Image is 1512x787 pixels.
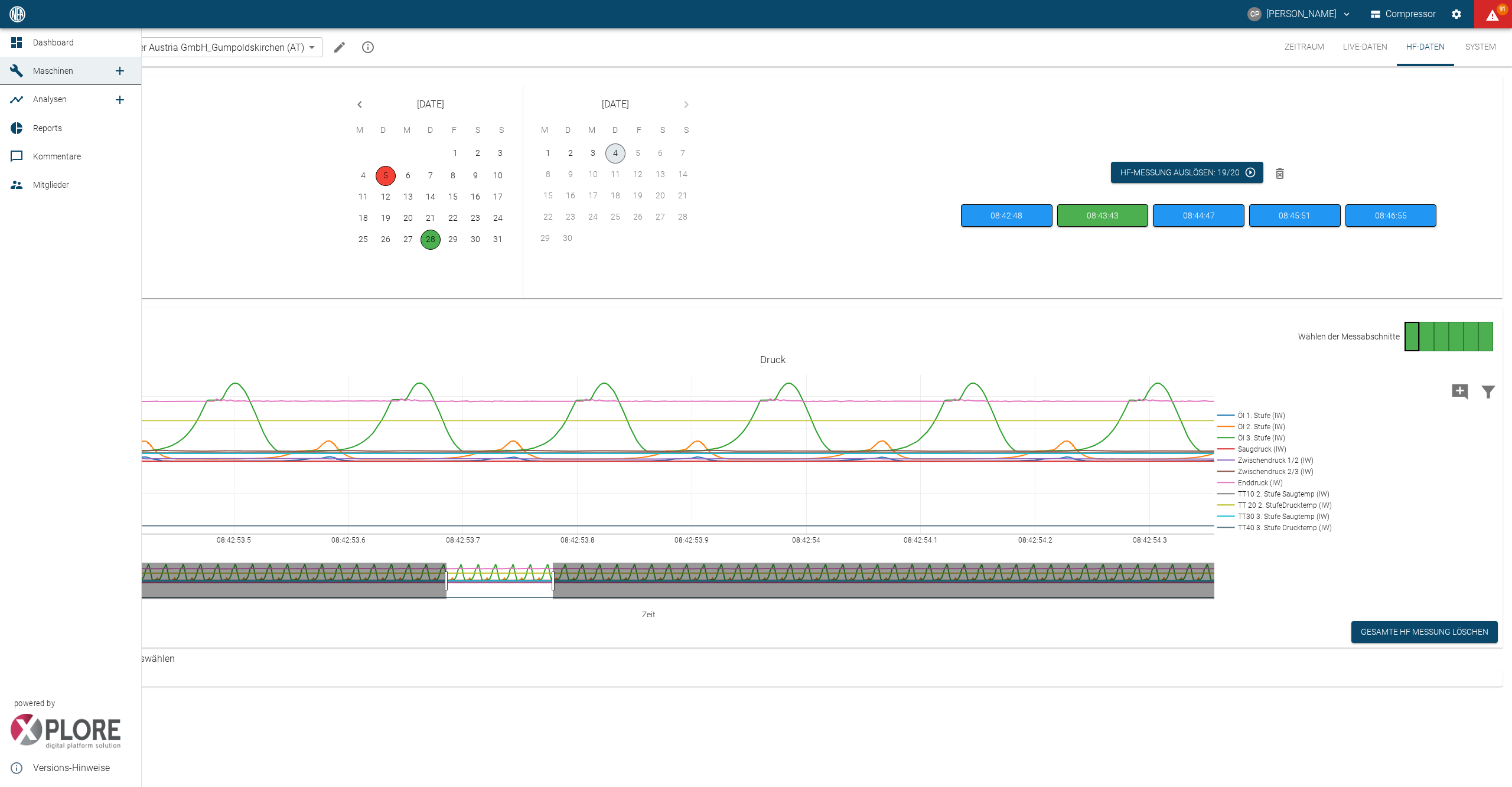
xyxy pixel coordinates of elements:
[490,143,510,164] button: 3
[628,119,650,142] span: Freitag
[8,6,27,22] img: logo
[398,208,418,228] button: 20
[33,38,74,47] span: Dashboard
[356,35,380,59] button: mission info
[421,230,441,250] button: 28
[1247,7,1262,21] div: CP
[558,119,579,142] span: Dienstag
[353,166,373,186] button: 4
[353,187,373,207] button: 11
[1153,204,1244,227] button: hfManual
[1275,28,1334,66] button: Zeitraum
[1397,28,1454,66] button: HF-Daten
[398,230,418,250] button: 27
[1334,28,1397,66] button: Live-Daten
[467,119,488,142] span: Samstag
[445,143,465,164] button: 1
[1434,322,1449,351] div: Gehe zu Seite 3
[1368,4,1439,25] button: Compressor
[33,123,62,133] span: Reports
[468,143,488,164] button: 2
[376,230,396,250] button: 26
[1298,331,1400,342] p: Wählen der Messabschnitte
[1497,4,1508,15] span: 91
[465,187,485,207] button: 16
[420,119,441,142] span: Donnerstag
[652,119,673,142] span: Samstag
[421,208,441,228] button: 21
[9,714,121,749] img: Xplore Logo
[534,119,555,142] span: Montag
[1345,204,1437,227] button: hfManual
[33,180,69,190] span: Mitglieder
[396,119,418,142] span: Mittwoch
[63,41,304,54] span: 04.2115_V8_Messer Austria GmbH_Gumpoldskirchen (AT)
[353,208,373,228] button: 18
[33,152,81,161] span: Kommentare
[605,119,626,142] span: Donnerstag
[581,119,602,142] span: Mittwoch
[44,40,304,54] a: 04.2115_V8_Messer Austria GmbH_Gumpoldskirchen (AT)
[1057,204,1149,227] button: hfManual
[376,187,396,207] button: 12
[1419,322,1434,351] div: Gehe zu Seite 2
[561,143,581,164] button: 2
[1268,162,1292,185] button: Messungen löschen
[33,761,132,775] span: Versions-Hinweise
[443,166,463,186] button: 8
[353,230,373,250] button: 25
[348,93,372,116] button: Previous month
[605,143,625,164] button: 4
[444,119,465,142] span: Freitag
[1405,322,1493,351] nav: Navigation via Seitennummerierung
[583,143,603,164] button: 3
[491,119,512,142] span: Sonntag
[961,204,1052,227] button: hfManual
[14,698,55,709] span: powered by
[33,66,73,76] span: Maschinen
[676,119,697,142] span: Sonntag
[376,208,396,228] button: 19
[488,187,508,207] button: 17
[328,35,351,59] button: Machine bearbeiten
[421,166,441,186] button: 7
[1478,322,1493,351] div: Gehe zu Seite 6
[602,96,629,113] span: [DATE]
[373,119,394,142] span: Dienstag
[443,187,463,207] button: 15
[398,187,418,207] button: 13
[398,166,418,186] button: 6
[465,208,485,228] button: 23
[108,88,132,112] a: new /analyses/list/0
[349,119,370,142] span: Montag
[1474,375,1503,406] button: Daten filtern
[443,208,463,228] button: 22
[1405,322,1419,351] div: Seite 1
[417,96,444,113] span: [DATE]
[465,166,485,186] button: 9
[1246,4,1354,25] button: christoph.palm@neuman-esser.com
[488,166,508,186] button: 10
[1449,322,1464,351] div: Gehe zu Seite 4
[538,143,558,164] button: 1
[1111,162,1263,184] button: HF-Messung auslösen: 19/20
[1454,28,1507,66] button: System
[488,208,508,228] button: 24
[108,59,132,83] a: new /machines
[376,166,396,186] button: 5
[421,187,441,207] button: 14
[33,94,67,104] span: Analysen
[1446,4,1467,25] button: Einstellungen
[1351,621,1498,643] button: Gesamte HF Messung löschen
[1249,204,1341,227] button: hfManual
[465,230,485,250] button: 30
[443,230,463,250] button: 29
[1446,375,1474,406] button: Kommentar hinzufügen
[1464,322,1478,351] div: Gehe zu Seite 5
[488,230,508,250] button: 31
